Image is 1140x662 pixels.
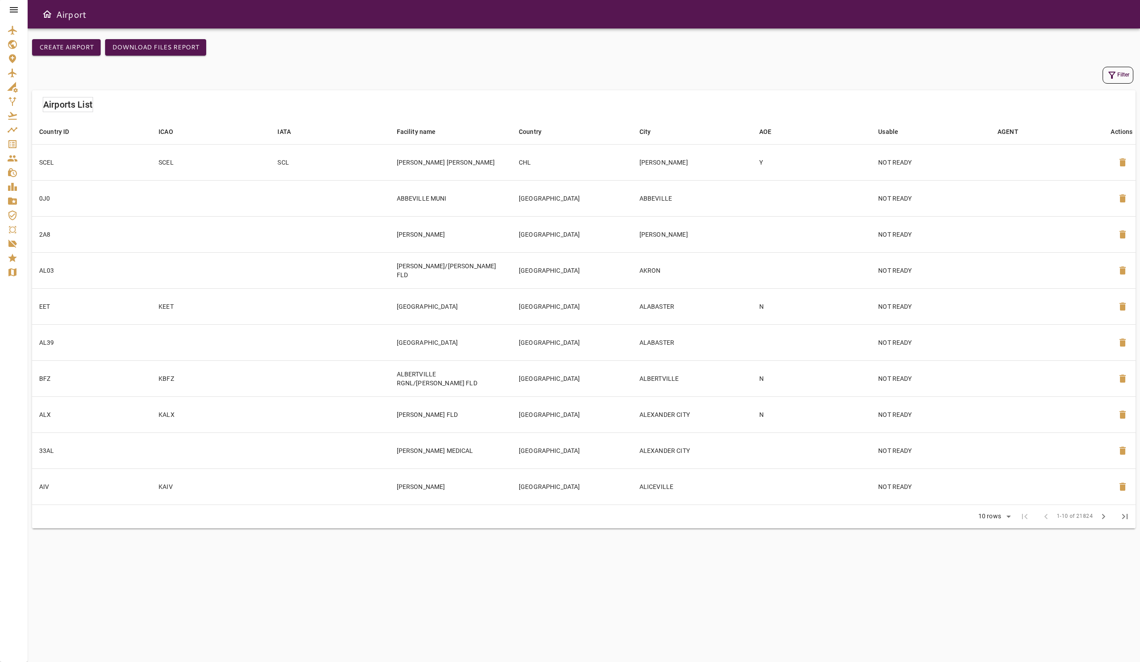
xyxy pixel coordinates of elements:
[390,432,512,468] td: [PERSON_NAME] MEDICAL
[32,288,151,324] td: EET
[1120,511,1130,522] span: last_page
[1112,188,1133,209] button: Delete Airport
[38,5,56,23] button: Open drawer
[878,158,983,167] p: NOT READY
[759,126,783,137] span: AOE
[1117,373,1128,384] span: delete
[1112,152,1133,173] button: Delete Airport
[639,126,651,137] div: City
[512,432,632,468] td: [GEOGRAPHIC_DATA]
[390,288,512,324] td: [GEOGRAPHIC_DATA]
[390,396,512,432] td: [PERSON_NAME] FLD
[151,144,270,180] td: SCEL
[512,288,632,324] td: [GEOGRAPHIC_DATA]
[878,266,983,275] p: NOT READY
[390,180,512,216] td: ABBEVILLE MUNI
[632,468,752,505] td: ALICEVILLE
[878,338,983,347] p: NOT READY
[390,216,512,252] td: [PERSON_NAME]
[1117,193,1128,204] span: delete
[397,126,448,137] span: Facility name
[270,144,389,180] td: SCL
[878,126,898,137] div: Usable
[512,324,632,360] td: [GEOGRAPHIC_DATA]
[39,126,69,137] div: Country ID
[1117,409,1128,420] span: delete
[32,432,151,468] td: 33AL
[512,144,632,180] td: CHL
[32,39,101,56] button: Create airport
[1112,440,1133,461] button: Delete Airport
[878,302,983,311] p: NOT READY
[632,432,752,468] td: ALEXANDER CITY
[632,360,752,396] td: ALBERTVILLE
[632,216,752,252] td: [PERSON_NAME]
[390,252,512,288] td: [PERSON_NAME]/[PERSON_NAME] FLD
[639,126,663,137] span: City
[878,482,983,491] p: NOT READY
[878,446,983,455] p: NOT READY
[32,468,151,505] td: AIV
[397,126,436,137] div: Facility name
[1098,511,1109,522] span: chevron_right
[752,360,871,396] td: N
[1035,506,1057,527] span: Previous Page
[997,126,1030,137] span: AGENT
[277,126,302,137] span: IATA
[973,510,1014,523] div: 10 rows
[752,396,871,432] td: N
[878,410,983,419] p: NOT READY
[1112,260,1133,281] button: Delete Airport
[519,126,541,137] div: Country
[159,126,185,137] span: ICAO
[878,194,983,203] p: NOT READY
[878,126,910,137] span: Usable
[752,288,871,324] td: N
[519,126,553,137] span: Country
[390,360,512,396] td: ALBERTVILLE RGNL/[PERSON_NAME] FLD
[1114,506,1136,527] span: Last Page
[632,252,752,288] td: AKRON
[159,126,173,137] div: ICAO
[39,126,81,137] span: Country ID
[32,396,151,432] td: ALX
[390,324,512,360] td: [GEOGRAPHIC_DATA]
[752,144,871,180] td: Y
[1112,368,1133,389] button: Delete Airport
[1112,476,1133,497] button: Delete Airport
[32,324,151,360] td: AL39
[56,7,86,21] h6: Airport
[1103,67,1133,84] button: Filter
[32,144,151,180] td: SCEL
[632,180,752,216] td: ABBEVILLE
[1112,296,1133,317] button: Delete Airport
[105,39,206,56] button: Download Files Report
[878,374,983,383] p: NOT READY
[1112,224,1133,245] button: Delete Airport
[512,396,632,432] td: [GEOGRAPHIC_DATA]
[151,288,270,324] td: KEET
[1014,506,1035,527] span: First Page
[32,180,151,216] td: 0J0
[43,97,93,112] h6: Airports List
[632,144,752,180] td: [PERSON_NAME]
[632,324,752,360] td: ALABASTER
[277,126,291,137] div: IATA
[1117,337,1128,348] span: delete
[32,360,151,396] td: BFZ
[878,230,983,239] p: NOT READY
[632,396,752,432] td: ALEXANDER CITY
[151,396,270,432] td: KALX
[1057,512,1093,521] span: 1-10 of 21824
[632,288,752,324] td: ALABASTER
[1117,229,1128,240] span: delete
[151,468,270,505] td: KAIV
[1112,404,1133,425] button: Delete Airport
[1112,332,1133,353] button: Delete Airport
[512,216,632,252] td: [GEOGRAPHIC_DATA]
[1117,157,1128,168] span: delete
[1117,481,1128,492] span: delete
[512,468,632,505] td: [GEOGRAPHIC_DATA]
[1117,445,1128,456] span: delete
[976,513,1003,520] div: 10 rows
